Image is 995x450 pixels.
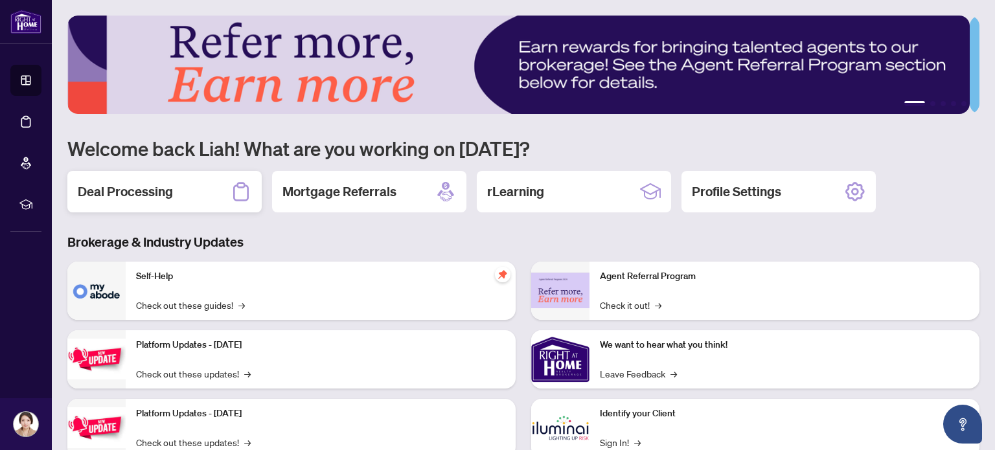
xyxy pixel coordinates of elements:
[67,339,126,379] img: Platform Updates - July 21, 2025
[67,407,126,448] img: Platform Updates - July 8, 2025
[136,435,251,449] a: Check out these updates!→
[655,298,661,312] span: →
[78,183,173,201] h2: Deal Processing
[10,10,41,34] img: logo
[941,101,946,106] button: 3
[943,405,982,444] button: Open asap
[67,136,979,161] h1: Welcome back Liah! What are you working on [DATE]?
[487,183,544,201] h2: rLearning
[531,273,589,308] img: Agent Referral Program
[930,101,935,106] button: 2
[282,183,396,201] h2: Mortgage Referrals
[67,233,979,251] h3: Brokerage & Industry Updates
[531,330,589,388] img: We want to hear what you think!
[600,269,969,284] p: Agent Referral Program
[244,435,251,449] span: →
[600,338,969,352] p: We want to hear what you think!
[67,16,970,114] img: Slide 0
[67,262,126,320] img: Self-Help
[634,435,641,449] span: →
[238,298,245,312] span: →
[600,435,641,449] a: Sign In!→
[136,269,505,284] p: Self-Help
[136,366,251,381] a: Check out these updates!→
[244,366,251,381] span: →
[495,267,510,282] span: pushpin
[600,366,677,381] a: Leave Feedback→
[136,338,505,352] p: Platform Updates - [DATE]
[136,298,245,312] a: Check out these guides!→
[670,366,677,381] span: →
[14,412,38,436] img: Profile Icon
[600,298,661,312] a: Check it out!→
[904,101,925,106] button: 1
[692,183,781,201] h2: Profile Settings
[136,407,505,421] p: Platform Updates - [DATE]
[951,101,956,106] button: 4
[961,101,966,106] button: 5
[600,407,969,421] p: Identify your Client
